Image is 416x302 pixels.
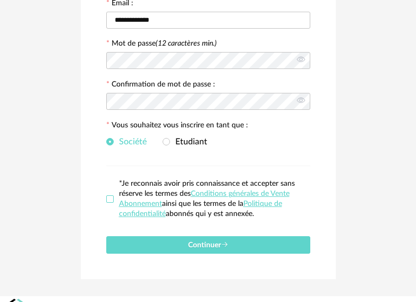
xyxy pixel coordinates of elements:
[188,241,228,249] span: Continuer
[106,81,215,90] label: Confirmation de mot de passe :
[119,180,295,218] span: *Je reconnais avoir pris connaissance et accepter sans réserve les termes des ainsi que les terme...
[119,190,290,208] a: Conditions générales de Vente Abonnement
[156,40,217,47] i: (12 caractères min.)
[112,40,217,47] label: Mot de passe
[106,236,310,254] button: Continuer
[170,137,207,146] span: Etudiant
[114,137,147,146] span: Société
[119,200,282,218] a: Politique de confidentialité
[106,122,248,131] label: Vous souhaitez vous inscrire en tant que :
